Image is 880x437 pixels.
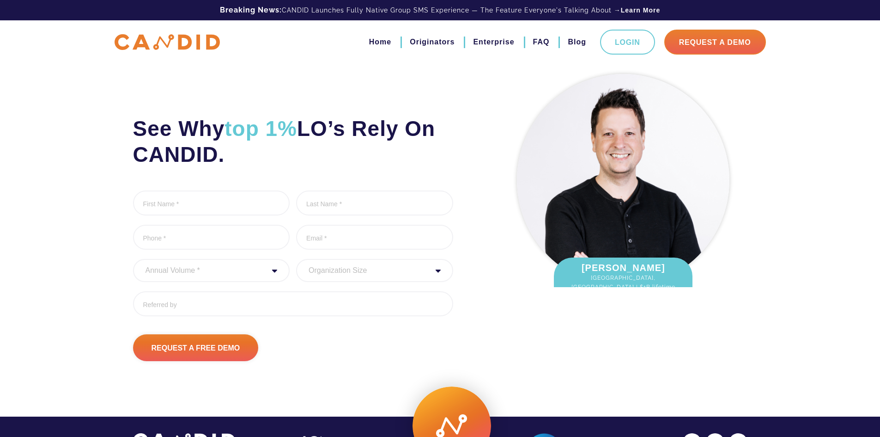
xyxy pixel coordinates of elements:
[225,117,297,141] span: top 1%
[554,258,692,306] div: [PERSON_NAME]
[533,34,550,50] a: FAQ
[133,191,290,215] input: First Name *
[568,34,586,50] a: Blog
[369,34,391,50] a: Home
[621,6,660,15] a: Learn More
[115,34,220,50] img: CANDID APP
[664,30,766,55] a: Request A Demo
[133,116,453,167] h2: See Why LO’s Rely On CANDID.
[473,34,514,50] a: Enterprise
[600,30,655,55] a: Login
[133,291,453,316] input: Referred by
[133,225,290,250] input: Phone *
[296,191,453,215] input: Last Name *
[563,273,683,301] span: [GEOGRAPHIC_DATA], [GEOGRAPHIC_DATA] | $1B lifetime fundings.
[410,34,455,50] a: Originators
[133,334,259,361] input: Request A Free Demo
[220,6,282,14] b: Breaking News:
[296,225,453,250] input: Email *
